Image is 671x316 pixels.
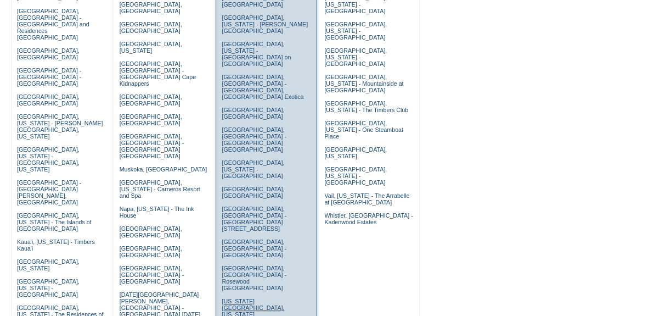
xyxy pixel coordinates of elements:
[120,166,207,173] a: Muskoka, [GEOGRAPHIC_DATA]
[324,100,408,113] a: [GEOGRAPHIC_DATA], [US_STATE] - The Timbers Club
[222,74,303,100] a: [GEOGRAPHIC_DATA], [GEOGRAPHIC_DATA] - [GEOGRAPHIC_DATA], [GEOGRAPHIC_DATA] Exotica
[17,258,80,271] a: [GEOGRAPHIC_DATA], [US_STATE]
[17,67,81,87] a: [GEOGRAPHIC_DATA] - [GEOGRAPHIC_DATA] - [GEOGRAPHIC_DATA]
[120,206,194,219] a: Napa, [US_STATE] - The Ink House
[17,179,81,206] a: [GEOGRAPHIC_DATA] - [GEOGRAPHIC_DATA][PERSON_NAME], [GEOGRAPHIC_DATA]
[17,239,95,252] a: Kaua'i, [US_STATE] - Timbers Kaua'i
[120,225,182,239] a: [GEOGRAPHIC_DATA], [GEOGRAPHIC_DATA]
[17,8,89,41] a: [GEOGRAPHIC_DATA], [GEOGRAPHIC_DATA] - [GEOGRAPHIC_DATA] and Residences [GEOGRAPHIC_DATA]
[324,47,387,67] a: [GEOGRAPHIC_DATA], [US_STATE] - [GEOGRAPHIC_DATA]
[17,146,80,173] a: [GEOGRAPHIC_DATA], [US_STATE] - [GEOGRAPHIC_DATA], [US_STATE]
[222,126,286,153] a: [GEOGRAPHIC_DATA], [GEOGRAPHIC_DATA] - [GEOGRAPHIC_DATA] [GEOGRAPHIC_DATA]
[17,278,80,298] a: [GEOGRAPHIC_DATA], [US_STATE] - [GEOGRAPHIC_DATA]
[222,239,286,258] a: [GEOGRAPHIC_DATA], [GEOGRAPHIC_DATA] - [GEOGRAPHIC_DATA]
[120,1,182,14] a: [GEOGRAPHIC_DATA], [GEOGRAPHIC_DATA]
[222,107,284,120] a: [GEOGRAPHIC_DATA], [GEOGRAPHIC_DATA]
[120,41,182,54] a: [GEOGRAPHIC_DATA], [US_STATE]
[120,93,182,107] a: [GEOGRAPHIC_DATA], [GEOGRAPHIC_DATA]
[120,21,182,34] a: [GEOGRAPHIC_DATA], [GEOGRAPHIC_DATA]
[17,212,92,232] a: [GEOGRAPHIC_DATA], [US_STATE] - The Islands of [GEOGRAPHIC_DATA]
[120,265,184,285] a: [GEOGRAPHIC_DATA], [GEOGRAPHIC_DATA] - [GEOGRAPHIC_DATA]
[222,159,284,179] a: [GEOGRAPHIC_DATA], [US_STATE] - [GEOGRAPHIC_DATA]
[120,133,184,159] a: [GEOGRAPHIC_DATA], [GEOGRAPHIC_DATA] - [GEOGRAPHIC_DATA] [GEOGRAPHIC_DATA]
[324,166,387,186] a: [GEOGRAPHIC_DATA], [US_STATE] - [GEOGRAPHIC_DATA]
[120,113,182,126] a: [GEOGRAPHIC_DATA], [GEOGRAPHIC_DATA]
[222,41,291,67] a: [GEOGRAPHIC_DATA], [US_STATE] - [GEOGRAPHIC_DATA] on [GEOGRAPHIC_DATA]
[17,113,103,140] a: [GEOGRAPHIC_DATA], [US_STATE] - [PERSON_NAME][GEOGRAPHIC_DATA], [US_STATE]
[17,47,80,60] a: [GEOGRAPHIC_DATA], [GEOGRAPHIC_DATA]
[222,186,284,199] a: [GEOGRAPHIC_DATA], [GEOGRAPHIC_DATA]
[324,74,403,93] a: [GEOGRAPHIC_DATA], [US_STATE] - Mountainside at [GEOGRAPHIC_DATA]
[120,60,196,87] a: [GEOGRAPHIC_DATA], [GEOGRAPHIC_DATA] - [GEOGRAPHIC_DATA] Cape Kidnappers
[120,179,200,199] a: [GEOGRAPHIC_DATA], [US_STATE] - Carneros Resort and Spa
[324,212,413,225] a: Whistler, [GEOGRAPHIC_DATA] - Kadenwood Estates
[120,245,182,258] a: [GEOGRAPHIC_DATA], [GEOGRAPHIC_DATA]
[222,14,308,34] a: [GEOGRAPHIC_DATA], [US_STATE] - [PERSON_NAME][GEOGRAPHIC_DATA]
[324,21,387,41] a: [GEOGRAPHIC_DATA], [US_STATE] - [GEOGRAPHIC_DATA]
[222,206,286,232] a: [GEOGRAPHIC_DATA], [GEOGRAPHIC_DATA] - [GEOGRAPHIC_DATA][STREET_ADDRESS]
[324,192,409,206] a: Vail, [US_STATE] - The Arrabelle at [GEOGRAPHIC_DATA]
[324,120,403,140] a: [GEOGRAPHIC_DATA], [US_STATE] - One Steamboat Place
[324,146,387,159] a: [GEOGRAPHIC_DATA], [US_STATE]
[17,93,80,107] a: [GEOGRAPHIC_DATA], [GEOGRAPHIC_DATA]
[222,265,286,291] a: [GEOGRAPHIC_DATA], [GEOGRAPHIC_DATA] - Rosewood [GEOGRAPHIC_DATA]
